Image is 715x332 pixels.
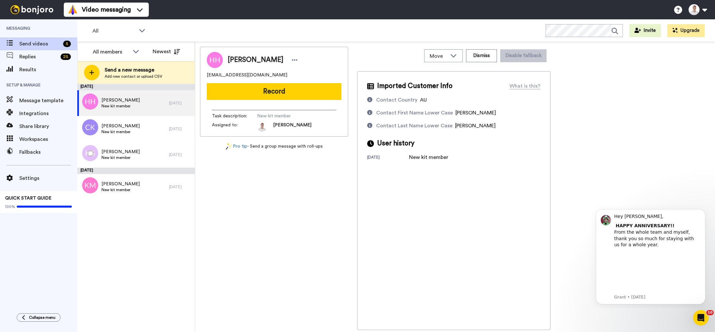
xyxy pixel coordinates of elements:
[19,53,58,61] span: Replies
[92,27,136,35] span: All
[61,54,71,60] div: 25
[257,113,318,119] span: New kit member
[226,143,232,150] img: magic-wand.svg
[207,72,287,78] span: [EMAIL_ADDRESS][DOMAIN_NAME]
[19,122,77,130] span: Share library
[101,187,140,192] span: New kit member
[169,152,192,157] div: [DATE]
[28,48,114,87] iframe: vimeo
[273,122,311,132] span: [PERSON_NAME]
[19,174,77,182] span: Settings
[28,91,114,97] p: Message from Grant, sent 1w ago
[19,135,77,143] span: Workspaces
[19,148,77,156] span: Fallbacks
[19,40,61,48] span: Send videos
[101,123,140,129] span: [PERSON_NAME]
[77,168,195,174] div: [DATE]
[101,97,140,103] span: [PERSON_NAME]
[706,310,714,315] span: 10
[17,313,61,322] button: Collapse menu
[693,310,709,326] iframe: Intercom live chat
[226,143,247,150] a: Pro tip
[430,52,447,60] span: Move
[376,122,453,130] div: Contact Last Name Lower Case
[82,5,131,14] span: Video messaging
[376,96,417,104] div: Contact Country
[19,110,77,117] span: Integrations
[77,84,195,90] div: [DATE]
[148,45,185,58] button: Newest
[500,49,547,62] button: Disable fallback
[101,149,140,155] span: [PERSON_NAME]
[101,181,140,187] span: [PERSON_NAME]
[200,143,348,150] div: - Send a group message with roll-ups
[169,101,192,106] div: [DATE]
[5,196,52,200] span: QUICK START GUIDE
[510,82,540,90] div: What is this?
[101,103,140,109] span: New kit member
[105,66,162,74] span: Send a new message
[82,119,98,135] img: ck.png
[105,74,162,79] span: Add new contact or upload CSV
[82,177,98,193] img: km.png
[455,123,496,128] span: [PERSON_NAME]
[212,122,257,132] span: Assigned to:
[228,55,283,65] span: [PERSON_NAME]
[212,113,257,119] span: Task description :
[19,66,77,73] span: Results
[466,49,497,62] button: Dismiss
[68,5,78,15] img: vm-color.svg
[82,93,98,110] img: hh.png
[29,315,55,320] span: Collapse menu
[367,155,409,161] div: [DATE]
[409,153,448,161] div: New kit member
[586,203,715,308] iframe: Intercom notifications message
[5,204,15,209] span: 100%
[19,97,77,104] span: Message template
[376,109,453,117] div: Contact First Name Lower Case
[169,126,192,132] div: [DATE]
[93,48,129,56] div: All members
[629,24,661,37] button: Invite
[455,110,496,115] span: [PERSON_NAME]
[101,155,140,160] span: New kit member
[667,24,705,37] button: Upgrade
[420,97,427,103] span: AU
[8,5,56,14] img: bj-logo-header-white.svg
[101,129,140,134] span: New kit member
[169,184,192,190] div: [DATE]
[63,41,71,47] div: 5
[207,83,341,100] button: Record
[257,122,267,132] img: a4786d0f-e1fa-4571-b6b5-e90ebcaf0e89-1725441774.jpg
[207,52,223,68] img: Image of Heather Hyland
[377,81,453,91] span: Imported Customer Info
[377,139,415,148] span: User history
